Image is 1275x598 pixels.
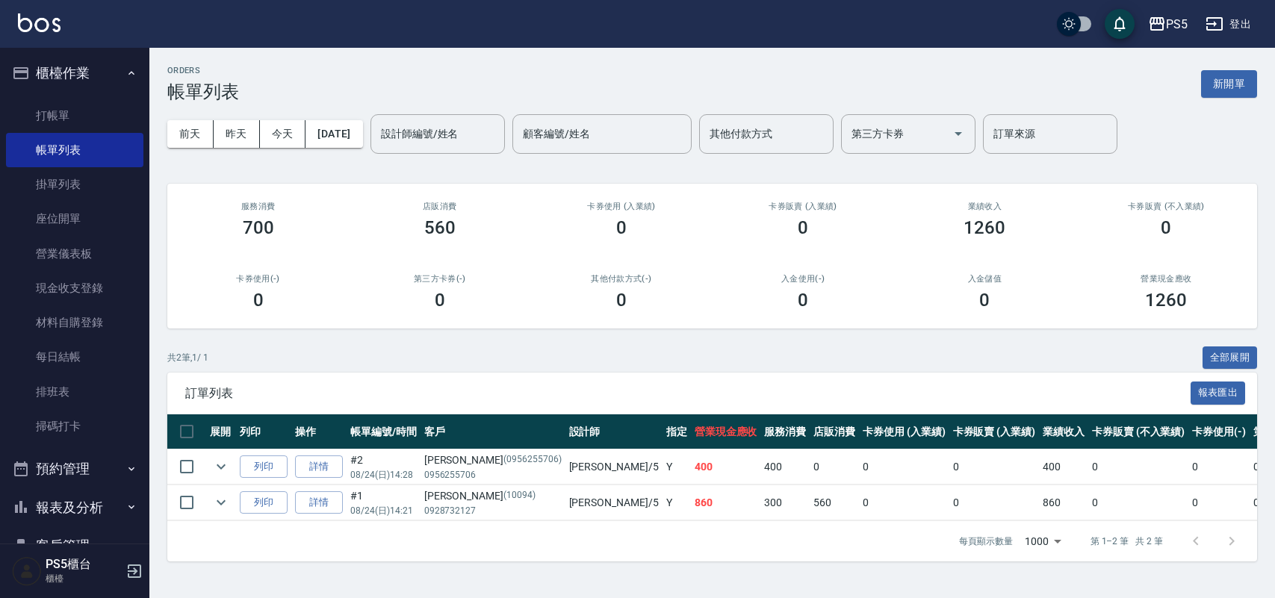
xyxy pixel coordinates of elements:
[859,485,949,520] td: 0
[1088,449,1188,485] td: 0
[210,491,232,514] button: expand row
[1142,9,1194,40] button: PS5
[949,485,1040,520] td: 0
[859,414,949,449] th: 卡券使用 (入業績)
[616,290,627,311] h3: 0
[424,217,456,238] h3: 560
[6,305,143,340] a: 材料自購登錄
[243,217,274,238] h3: 700
[18,13,61,32] img: Logo
[253,290,264,311] h3: 0
[1093,202,1239,211] h2: 卡券販賣 (不入業績)
[240,455,288,479] button: 列印
[1088,485,1188,520] td: 0
[6,133,143,167] a: 帳單列表
[663,485,691,520] td: Y
[291,414,347,449] th: 操作
[810,449,859,485] td: 0
[503,452,562,468] p: (0956255706)
[350,504,417,517] p: 08/24 (日) 14:21
[946,122,970,146] button: Open
[6,409,143,443] a: 掃碼打卡
[350,468,417,482] p: 08/24 (日) 14:28
[367,274,512,284] h2: 第三方卡券(-)
[185,202,331,211] h3: 服務消費
[424,468,562,482] p: 0956255706
[1088,414,1188,449] th: 卡券販賣 (不入業績)
[1203,346,1258,370] button: 全部展開
[912,274,1058,284] h2: 入金儲值
[760,414,810,449] th: 服務消費
[810,414,859,449] th: 店販消費
[1191,385,1246,399] a: 報表匯出
[760,485,810,520] td: 300
[959,535,1013,548] p: 每頁顯示數量
[295,491,343,514] a: 詳情
[6,488,143,527] button: 報表及分析
[260,120,306,148] button: 今天
[295,455,343,479] a: 詳情
[1039,485,1088,520] td: 860
[6,54,143,93] button: 櫃檯作業
[236,414,291,449] th: 列印
[1093,274,1239,284] h2: 營業現金應收
[347,449,421,485] td: #2
[305,120,362,148] button: [DATE]
[1161,217,1171,238] h3: 0
[730,202,875,211] h2: 卡券販賣 (入業績)
[1145,290,1187,311] h3: 1260
[912,202,1058,211] h2: 業績收入
[167,351,208,364] p: 共 2 筆, 1 / 1
[6,202,143,236] a: 座位開單
[964,217,1005,238] h3: 1260
[798,217,808,238] h3: 0
[859,449,949,485] td: 0
[663,449,691,485] td: Y
[167,66,239,75] h2: ORDERS
[206,414,236,449] th: 展開
[1200,10,1257,38] button: 登出
[565,449,663,485] td: [PERSON_NAME] /5
[1039,449,1088,485] td: 400
[210,455,232,478] button: expand row
[6,526,143,565] button: 客戶管理
[421,414,565,449] th: 客戶
[691,414,761,449] th: 營業現金應收
[6,237,143,271] a: 營業儀表板
[240,491,288,514] button: 列印
[503,488,536,504] p: (10094)
[1201,76,1257,90] a: 新開單
[565,485,663,520] td: [PERSON_NAME] /5
[185,274,331,284] h2: 卡券使用(-)
[6,99,143,133] a: 打帳單
[1201,70,1257,98] button: 新開單
[185,386,1191,401] span: 訂單列表
[6,449,143,488] button: 預約管理
[6,375,143,409] a: 排班表
[1039,414,1088,449] th: 業績收入
[424,452,562,468] div: [PERSON_NAME]
[214,120,260,148] button: 昨天
[1191,381,1246,405] button: 報表匯出
[46,557,122,572] h5: PS5櫃台
[760,449,810,485] td: 400
[1188,449,1250,485] td: 0
[167,81,239,102] h3: 帳單列表
[565,414,663,449] th: 設計師
[1188,485,1250,520] td: 0
[367,202,512,211] h2: 店販消費
[435,290,445,311] h3: 0
[1019,521,1067,561] div: 1000
[810,485,859,520] td: 560
[548,274,694,284] h2: 其他付款方式(-)
[1105,9,1135,39] button: save
[979,290,990,311] h3: 0
[548,202,694,211] h2: 卡券使用 (入業績)
[730,274,875,284] h2: 入金使用(-)
[949,449,1040,485] td: 0
[424,504,562,517] p: 0928732127
[424,488,562,504] div: [PERSON_NAME]
[1091,535,1163,548] p: 第 1–2 筆 共 2 筆
[1188,414,1250,449] th: 卡券使用(-)
[6,340,143,374] a: 每日結帳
